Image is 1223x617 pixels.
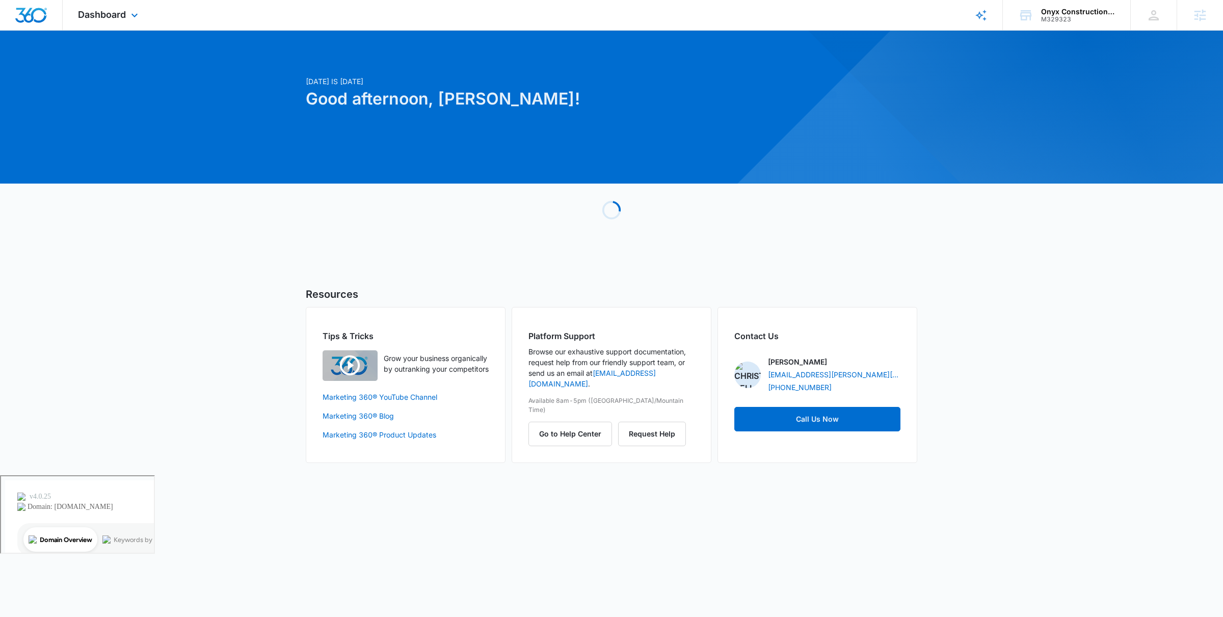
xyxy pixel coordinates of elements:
a: Request Help [618,429,686,438]
div: Domain Overview [39,60,91,67]
div: account name [1041,8,1115,16]
img: Christian Kellogg [734,362,761,388]
p: Browse our exhaustive support documentation, request help from our friendly support team, or send... [528,346,695,389]
a: Marketing 360® Product Updates [323,429,489,440]
p: Grow your business organically by outranking your competitors [384,353,489,374]
img: tab_domain_overview_orange.svg [28,59,36,67]
button: Go to Help Center [528,422,612,446]
img: website_grey.svg [16,27,24,35]
h2: Tips & Tricks [323,330,489,342]
h2: Contact Us [734,330,900,342]
p: [DATE] is [DATE] [306,76,709,87]
img: tab_keywords_by_traffic_grey.svg [101,59,110,67]
a: [PHONE_NUMBER] [768,382,832,393]
button: Request Help [618,422,686,446]
h1: Good afternoon, [PERSON_NAME]! [306,87,709,111]
a: Marketing 360® YouTube Channel [323,392,489,402]
h2: Platform Support [528,330,695,342]
img: logo_orange.svg [16,16,24,24]
div: account id [1041,16,1115,23]
img: Quick Overview Video [323,350,378,381]
a: Go to Help Center [528,429,618,438]
p: Available 8am-5pm ([GEOGRAPHIC_DATA]/Mountain Time) [528,396,695,415]
a: Marketing 360® Blog [323,410,489,421]
button: Call Us Now [734,407,900,431]
div: v 4.0.25 [29,16,50,24]
span: Dashboard [78,9,126,20]
div: Keywords by Traffic [113,60,172,67]
h5: Resources [306,287,917,302]
a: [EMAIL_ADDRESS][PERSON_NAME][DOMAIN_NAME] [768,369,900,380]
p: [PERSON_NAME] [768,356,827,367]
div: Domain: [DOMAIN_NAME] [26,27,112,35]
